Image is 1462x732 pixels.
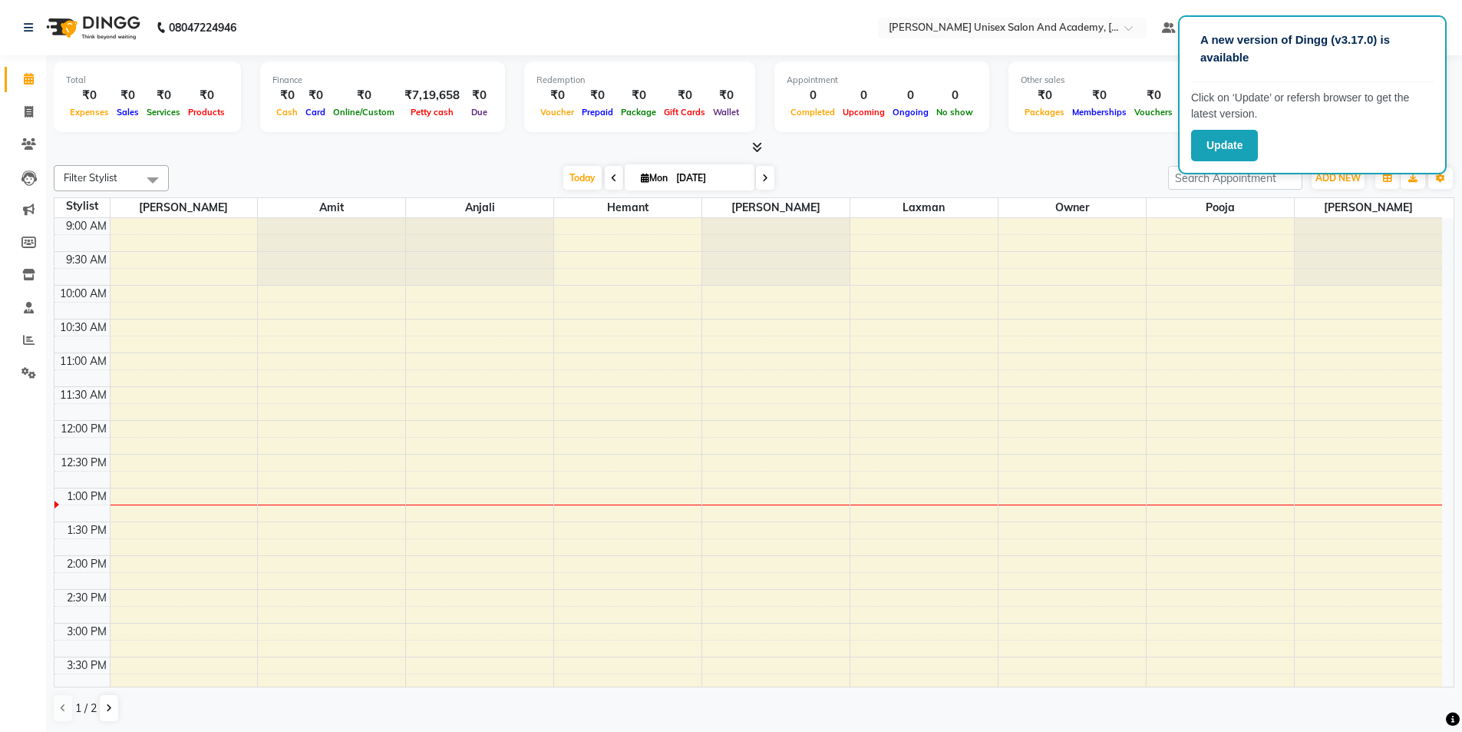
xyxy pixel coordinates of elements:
[578,107,617,118] span: Prepaid
[113,107,143,118] span: Sales
[57,387,110,403] div: 11:30 AM
[143,87,184,104] div: ₹0
[536,87,578,104] div: ₹0
[637,172,672,184] span: Mon
[536,107,578,118] span: Voucher
[1021,107,1068,118] span: Packages
[889,87,932,104] div: 0
[64,171,117,184] span: Filter Stylist
[1130,87,1177,104] div: ₹0
[787,107,839,118] span: Completed
[1021,87,1068,104] div: ₹0
[709,87,743,104] div: ₹0
[466,87,493,104] div: ₹0
[467,107,491,118] span: Due
[272,107,302,118] span: Cash
[66,107,113,118] span: Expenses
[1200,31,1424,66] p: A new version of Dingg (v3.17.0) is available
[1168,166,1302,190] input: Search Appointment
[75,701,97,717] span: 1 / 2
[64,556,110,572] div: 2:00 PM
[1147,198,1294,217] span: pooja
[329,87,398,104] div: ₹0
[709,107,743,118] span: Wallet
[617,87,660,104] div: ₹0
[1177,87,1220,104] div: ₹0
[407,107,457,118] span: Petty cash
[787,74,977,87] div: Appointment
[1068,107,1130,118] span: Memberships
[58,455,110,471] div: 12:30 PM
[1191,90,1434,122] p: Click on ‘Update’ or refersh browser to get the latest version.
[258,198,405,217] span: Amit
[143,107,184,118] span: Services
[889,107,932,118] span: Ongoing
[329,107,398,118] span: Online/Custom
[839,107,889,118] span: Upcoming
[54,198,110,214] div: Stylist
[302,87,329,104] div: ₹0
[64,624,110,640] div: 3:00 PM
[672,167,748,190] input: 2025-09-01
[1130,107,1177,118] span: Vouchers
[66,74,229,87] div: Total
[64,657,110,674] div: 3:30 PM
[1315,172,1361,184] span: ADD NEW
[272,74,493,87] div: Finance
[66,87,113,104] div: ₹0
[57,320,110,336] div: 10:30 AM
[64,590,110,606] div: 2:30 PM
[1068,87,1130,104] div: ₹0
[58,421,110,437] div: 12:00 PM
[39,6,144,49] img: logo
[578,87,617,104] div: ₹0
[839,87,889,104] div: 0
[111,198,258,217] span: [PERSON_NAME]
[932,107,977,118] span: No show
[563,166,602,190] span: Today
[57,353,110,369] div: 11:00 AM
[850,198,998,217] span: laxman
[1177,107,1220,118] span: Prepaids
[113,87,143,104] div: ₹0
[184,87,229,104] div: ₹0
[932,87,977,104] div: 0
[702,198,850,217] span: [PERSON_NAME]
[787,87,839,104] div: 0
[63,218,110,234] div: 9:00 AM
[398,87,466,104] div: ₹7,19,658
[660,107,709,118] span: Gift Cards
[1295,198,1443,217] span: [PERSON_NAME]
[998,198,1146,217] span: owner
[57,286,110,302] div: 10:00 AM
[272,87,302,104] div: ₹0
[184,107,229,118] span: Products
[554,198,701,217] span: hemant
[1021,74,1269,87] div: Other sales
[1312,167,1365,189] button: ADD NEW
[64,522,110,538] div: 1:30 PM
[406,198,553,217] span: anjali
[660,87,709,104] div: ₹0
[64,489,110,505] div: 1:00 PM
[302,107,329,118] span: Card
[536,74,743,87] div: Redemption
[169,6,236,49] b: 08047224946
[63,252,110,268] div: 9:30 AM
[617,107,660,118] span: Package
[1191,130,1258,161] button: Update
